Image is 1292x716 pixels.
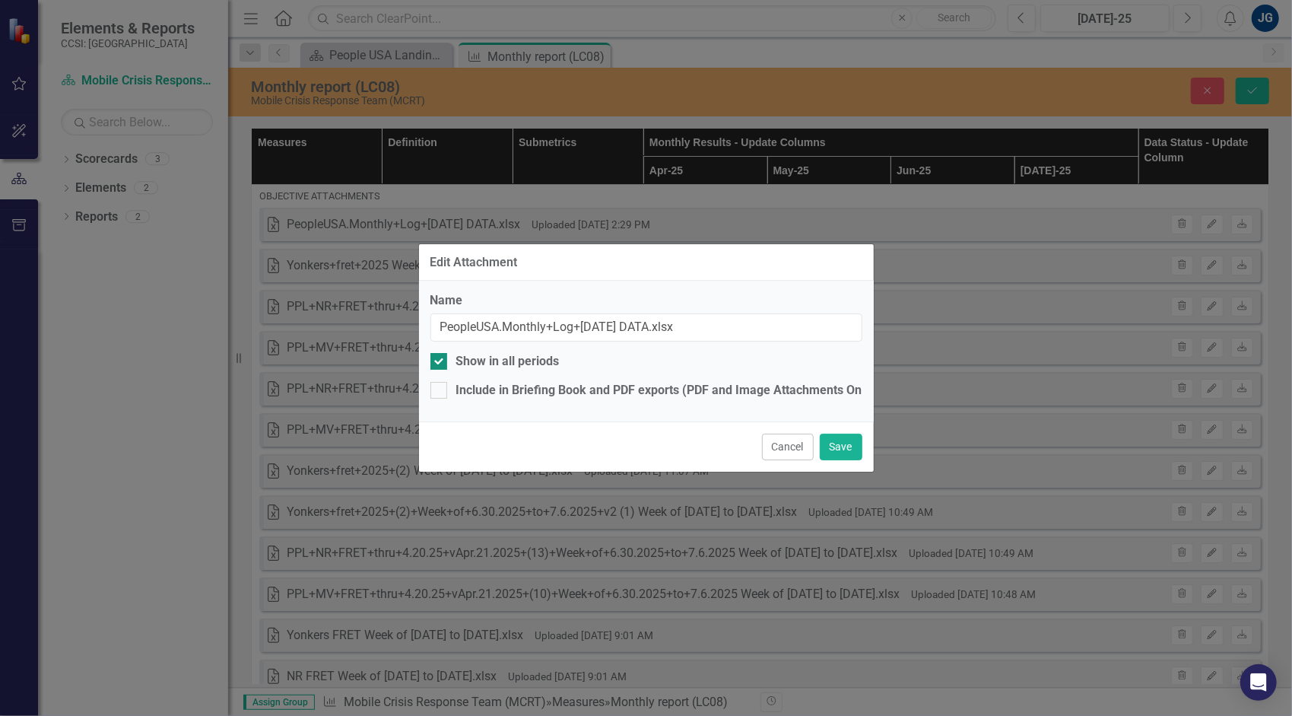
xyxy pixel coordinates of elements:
[456,353,560,371] div: Show in all periods
[430,313,862,342] input: Name
[820,434,862,460] button: Save
[762,434,814,460] button: Cancel
[456,382,876,399] div: Include in Briefing Book and PDF exports (PDF and Image Attachments Only)
[430,256,518,269] div: Edit Attachment
[1240,664,1277,701] div: Open Intercom Messenger
[430,292,862,310] label: Name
